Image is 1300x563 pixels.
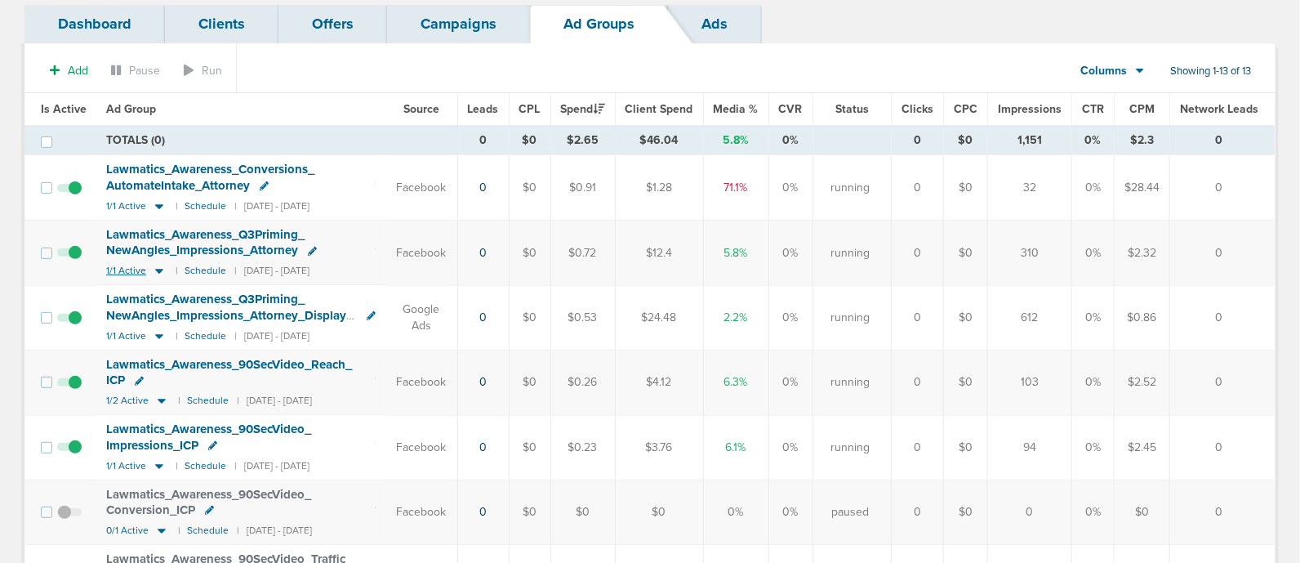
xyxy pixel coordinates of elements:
[187,395,229,407] small: Schedule
[626,102,693,116] span: Client Spend
[830,440,870,456] span: running
[1115,415,1170,480] td: $2.45
[1115,221,1170,285] td: $2.32
[988,351,1072,415] td: 103
[988,285,1072,350] td: 612
[509,221,550,285] td: $0
[1170,480,1276,545] td: 0
[1115,480,1170,545] td: $0
[178,395,179,407] small: |
[830,374,870,391] span: running
[1072,415,1115,480] td: 0%
[830,245,870,261] span: running
[550,351,615,415] td: $0.26
[550,415,615,480] td: $0.23
[830,180,870,196] span: running
[1170,65,1251,78] span: Showing 1-13 of 13
[561,102,605,116] span: Spend
[768,415,812,480] td: 0%
[234,460,309,472] small: | [DATE] - [DATE]
[106,330,146,342] span: 1/1 Active
[703,480,768,545] td: 0%
[768,285,812,350] td: 0%
[714,102,759,116] span: Media %
[944,285,988,350] td: $0
[234,330,309,342] small: | [DATE] - [DATE]
[703,351,768,415] td: 6.3%
[1170,285,1276,350] td: 0
[385,155,457,221] td: Facebook
[106,227,305,258] span: Lawmatics_ Awareness_ Q3Priming_ NewAngles_ Impressions_ Attorney
[892,415,944,480] td: 0
[185,200,226,212] small: Schedule
[509,415,550,480] td: $0
[1081,63,1128,79] span: Columns
[835,102,869,116] span: Status
[185,460,226,472] small: Schedule
[768,351,812,415] td: 0%
[988,415,1072,480] td: 94
[988,155,1072,221] td: 32
[703,221,768,285] td: 5.8%
[106,422,311,453] span: Lawmatics_ Awareness_ 90SecVideo_ Impressions_ ICP
[509,480,550,545] td: $0
[892,155,944,221] td: 0
[615,415,703,480] td: $3.76
[1082,102,1104,116] span: CTR
[106,102,156,116] span: Ad Group
[457,126,509,155] td: 0
[519,102,541,116] span: CPL
[106,162,314,193] span: Lawmatics_ Awareness_ Conversions_ AutomateIntake_ Attorney
[550,285,615,350] td: $0.53
[703,285,768,350] td: 2.2%
[41,59,97,83] button: Add
[944,155,988,221] td: $0
[668,5,761,43] a: Ads
[1170,126,1276,155] td: 0
[615,351,703,415] td: $4.12
[892,221,944,285] td: 0
[768,480,812,545] td: 0%
[954,102,977,116] span: CPC
[892,126,944,155] td: 0
[615,480,703,545] td: $0
[703,126,768,155] td: 5.8%
[550,221,615,285] td: $0.72
[1115,351,1170,415] td: $2.52
[509,285,550,350] td: $0
[385,480,457,545] td: Facebook
[768,126,812,155] td: 0%
[703,415,768,480] td: 6.1%
[1170,155,1276,221] td: 0
[779,102,803,116] span: CVR
[1072,480,1115,545] td: 0%
[703,155,768,221] td: 71.1%
[479,440,487,454] a: 0
[998,102,1062,116] span: Impressions
[550,126,615,155] td: $2.65
[1129,102,1155,116] span: CPM
[988,126,1072,155] td: 1,151
[106,395,149,407] span: 1/2 Active
[830,310,870,326] span: running
[237,395,312,407] small: | [DATE] - [DATE]
[1072,155,1115,221] td: 0%
[96,126,457,155] td: TOTALS (0)
[106,460,146,472] span: 1/1 Active
[988,480,1072,545] td: 0
[479,181,487,194] a: 0
[106,525,149,537] span: 0/1 Active
[944,351,988,415] td: $0
[768,221,812,285] td: 0%
[615,221,703,285] td: $12.4
[468,102,499,116] span: Leads
[106,200,146,212] span: 1/1 Active
[479,246,487,260] a: 0
[234,265,309,277] small: | [DATE] - [DATE]
[24,5,165,43] a: Dashboard
[387,5,530,43] a: Campaigns
[509,351,550,415] td: $0
[479,375,487,389] a: 0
